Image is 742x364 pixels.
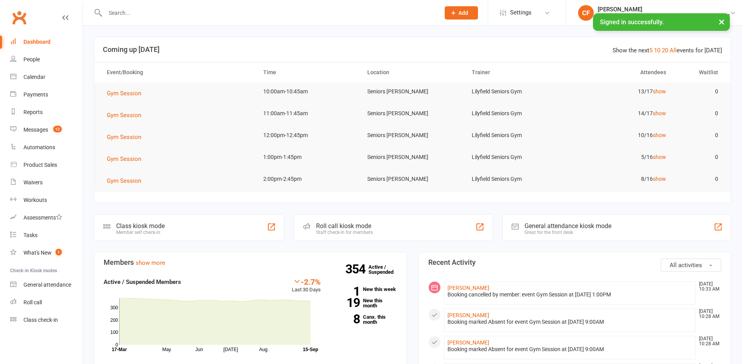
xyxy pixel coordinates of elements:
td: 0 [673,170,725,188]
td: 2:00pm-2:45pm [256,170,360,188]
td: Seniors [PERSON_NAME] [360,170,464,188]
div: Messages [23,127,48,133]
div: Class check-in [23,317,58,323]
td: 13/17 [569,82,673,101]
strong: 8 [332,313,360,325]
div: General attendance kiosk mode [525,222,611,230]
div: What's New [23,250,52,256]
div: Reports [23,109,43,115]
td: 1:00pm-1:45pm [256,148,360,166]
td: 8/16 [569,170,673,188]
a: Product Sales [10,156,83,174]
th: Location [360,62,464,82]
td: 5/16 [569,148,673,166]
a: What's New1 [10,244,83,262]
div: Roll call [23,299,42,305]
td: 0 [673,82,725,101]
a: Waivers [10,174,83,191]
a: 1New this week [332,287,397,292]
div: Waivers [23,179,43,186]
div: CF [578,5,594,21]
span: Signed in successfully. [600,18,664,26]
button: Gym Session [107,89,147,98]
a: show [653,132,666,138]
time: [DATE] 10:33 AM [695,282,721,292]
button: Gym Session [107,154,147,164]
span: Gym Session [107,155,141,162]
a: 5 [649,47,652,54]
button: Gym Session [107,176,147,186]
a: General attendance kiosk mode [10,276,83,294]
button: Gym Session [107,132,147,142]
a: 8Canx. this month [332,314,397,325]
button: Gym Session [107,111,147,120]
div: -2.7% [292,277,321,286]
strong: 1 [332,285,360,297]
a: 20 [662,47,668,54]
a: Calendar [10,68,83,86]
th: Event/Booking [100,62,256,82]
div: Booking marked Absent for event Gym Session at [DATE] 9:00AM [447,319,692,325]
th: Time [256,62,360,82]
a: Roll call [10,294,83,311]
a: Clubworx [9,8,29,27]
time: [DATE] 10:28 AM [695,309,721,319]
span: Add [458,10,468,16]
td: Lilyfield Seniors Gym [465,126,569,145]
div: Show the next events for [DATE] [613,46,722,55]
td: 10/16 [569,126,673,145]
a: Payments [10,86,83,103]
a: 354Active / Suspended [368,259,403,280]
div: Tasks [23,232,38,238]
a: People [10,51,83,68]
span: Gym Session [107,112,141,119]
td: Lilyfield Seniors Gym [465,148,569,166]
input: Search... [103,7,435,18]
a: 19New this month [332,298,397,308]
div: Payments [23,91,48,98]
span: 12 [53,126,62,132]
a: show [653,88,666,95]
h3: Coming up [DATE] [103,46,722,54]
div: Dashboard [23,39,50,45]
a: 10 [654,47,660,54]
button: All activities [661,259,721,272]
td: Lilyfield Seniors Gym [465,170,569,188]
td: Seniors [PERSON_NAME] [360,104,464,123]
span: Gym Session [107,177,141,184]
div: Booking marked Absent for event Gym Session at [DATE] 9:00AM [447,346,692,353]
h3: Members [104,259,397,266]
div: Roll call kiosk mode [316,222,373,230]
span: Gym Session [107,90,141,97]
a: Messages 12 [10,121,83,139]
span: All activities [670,262,702,269]
a: Class kiosk mode [10,311,83,329]
td: 10:00am-10:45am [256,82,360,101]
th: Trainer [465,62,569,82]
div: Assessments [23,214,62,221]
div: Last 30 Days [292,277,321,294]
a: [PERSON_NAME] [447,312,489,318]
time: [DATE] 10:28 AM [695,336,721,346]
span: Gym Session [107,134,141,141]
div: Class kiosk mode [116,222,165,230]
button: Add [445,6,478,20]
th: Waitlist [673,62,725,82]
div: Staff check-in for members [316,230,373,235]
h3: Recent Activity [428,259,722,266]
span: 1 [56,249,62,255]
div: General attendance [23,282,71,288]
span: Settings [510,4,532,21]
td: 0 [673,126,725,145]
div: Calendar [23,74,45,80]
div: Member self check-in [116,230,165,235]
button: × [715,13,729,30]
div: Automations [23,144,55,150]
td: Lilyfield Seniors Gym [465,104,569,123]
div: People [23,56,40,62]
a: Tasks [10,227,83,244]
a: Workouts [10,191,83,209]
a: All [670,47,677,54]
a: [PERSON_NAME] [447,285,489,291]
a: Dashboard [10,33,83,51]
